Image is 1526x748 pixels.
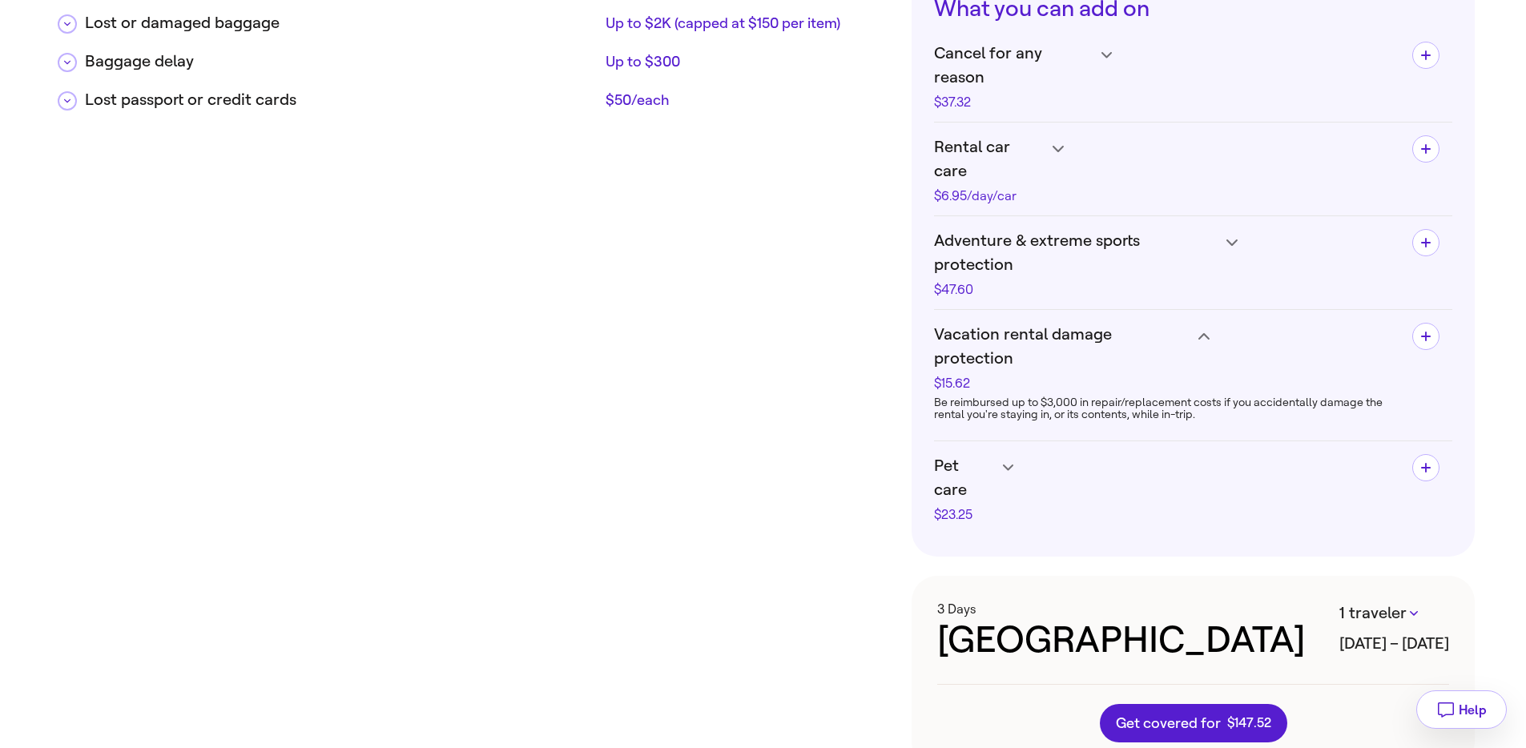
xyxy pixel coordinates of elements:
h4: Cancel for any reason$37.32 [934,42,1399,109]
h4: Adventure & extreme sports protection$47.60 [934,229,1399,296]
div: $15.62 [934,377,1190,390]
h4: Rental car care$6.95/day/car [934,135,1384,203]
button: Get covered for$147.52 [1100,704,1287,742]
span: Get covered for [1116,715,1271,731]
span: $ [1227,715,1234,731]
div: Vacation rental damage protection$15.62 [934,390,1399,428]
div: Baggage delay [85,50,599,74]
div: Lost passport or credit cards [85,88,599,112]
span: Vacation rental damage protection [934,323,1190,371]
div: Up to $2K (capped at $150 per item) [606,14,883,33]
button: 1 traveler [1339,601,1418,625]
button: Add Rental car care [1412,135,1439,163]
h3: 3 Days [937,601,1306,617]
span: Adventure & extreme sports protection [934,229,1218,277]
div: [GEOGRAPHIC_DATA] [937,617,1306,665]
div: Lost or damaged baggage [85,11,599,35]
div: $23.25 [934,509,994,521]
div: $37.32 [934,96,1093,109]
div: Lost passport or credit cards$50/each [51,75,896,114]
button: Add Pet care [1412,454,1439,481]
div: Baggage delayUp to $300 [51,37,896,75]
button: Add Adventure & extreme sports protection [1412,229,1439,256]
h4: Vacation rental damage protection$15.62 [934,323,1399,390]
span: Cancel for any reason [934,42,1093,90]
div: Up to $300 [606,52,883,71]
div: $6.95 [934,190,1045,203]
span: Rental car care [934,135,1045,183]
button: Help [1416,690,1507,729]
h3: [DATE] – [DATE] [1339,601,1449,665]
span: 52 [1257,715,1271,731]
button: Add Cancel for any reason [1412,42,1439,69]
span: 147 [1234,715,1254,731]
div: $50/each [606,90,883,110]
div: $47.60 [934,284,1218,296]
span: Help [1459,702,1487,718]
span: /day/car [967,188,1017,203]
h4: Pet care$23.25 [934,454,1399,521]
span: . [1254,715,1257,731]
span: Pet care [934,454,994,502]
button: Add Vacation rental damage protection [1412,323,1439,350]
